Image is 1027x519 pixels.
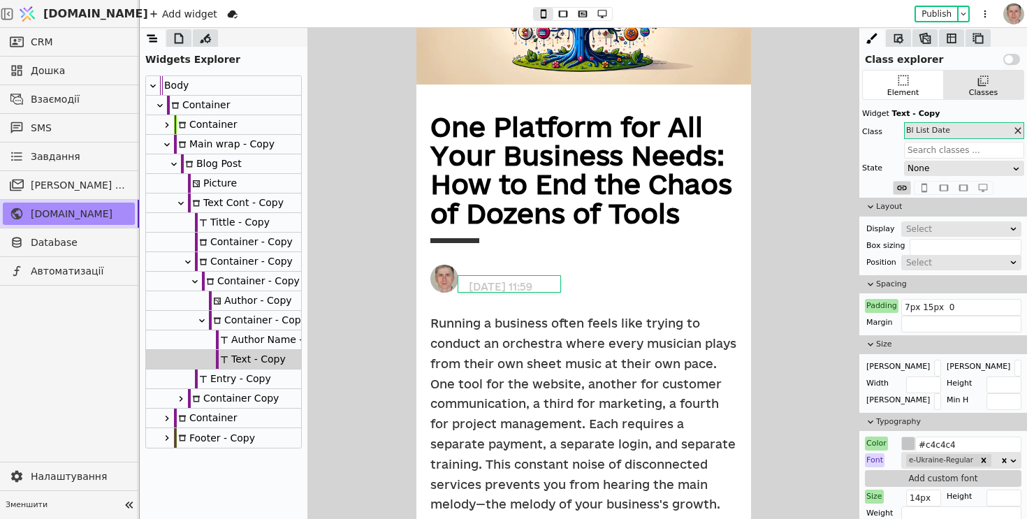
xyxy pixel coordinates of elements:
[969,87,998,99] div: Classes
[146,291,301,311] div: Author - Copy
[146,389,301,409] div: Container Copy
[31,121,128,136] span: SMS
[167,96,230,115] div: Container
[216,350,286,369] div: Text - Copy
[31,35,53,50] span: CRM
[188,193,284,212] div: Text Cont - Copy
[945,377,973,390] div: Height
[862,122,882,142] div: Class
[202,272,300,291] div: Container - Copy
[146,350,301,370] div: Text - Copy
[146,330,301,350] div: Author Name - Copy
[876,201,1021,213] span: Layout
[146,135,301,154] div: Main wrap - Copy
[174,428,255,448] div: Footer - Copy
[3,203,135,225] a: [DOMAIN_NAME]
[43,6,148,22] span: [DOMAIN_NAME]
[865,360,931,374] div: [PERSON_NAME]
[188,174,237,193] div: Picture
[146,252,301,272] div: Container - Copy
[31,92,128,107] span: Взаємодії
[31,235,128,250] span: Database
[145,6,221,22] div: Add widget
[906,222,1007,236] div: Select
[906,454,976,467] div: e-Ukraine-Regular
[906,256,1007,270] div: Select
[865,299,898,313] div: Padding
[146,154,301,174] div: Blog Post
[3,145,135,168] a: Завдання
[3,231,135,254] a: Database
[146,193,301,213] div: Text Cont - Copy
[3,465,135,488] a: Налаштування
[865,316,894,330] div: Margin
[862,109,889,118] span: Widget
[195,252,293,271] div: Container - Copy
[865,377,890,390] div: Width
[865,393,931,407] div: [PERSON_NAME]
[859,47,1027,67] div: Class explorer
[216,330,330,349] div: Author Name - Copy
[31,178,128,193] span: [PERSON_NAME] розсилки
[174,115,237,134] div: Container
[3,117,135,139] a: SMS
[876,279,1021,291] span: Spacing
[146,370,301,389] div: Entry - Copy
[146,409,301,428] div: Container
[945,393,970,407] div: Min H
[904,122,1024,139] div: Bl List Date
[146,233,301,252] div: Container - Copy
[3,31,135,53] a: CRM
[31,264,128,279] span: Автоматизації
[209,311,307,330] div: Container - Copy
[908,161,1012,175] div: None
[865,222,896,236] div: Display
[31,149,80,164] span: Завдання
[146,115,301,135] div: Container
[6,499,119,511] span: Зменшити
[195,213,270,232] div: Tittle - Copy
[146,174,301,193] div: Picture
[174,409,237,427] div: Container
[146,311,301,330] div: Container - Copy
[889,109,940,118] span: Text - Copy
[865,239,907,253] div: Box sizing
[140,47,307,67] div: Widgets Explorer
[146,96,301,115] div: Container
[876,339,1021,351] span: Size
[416,28,751,519] iframe: To enrich screen reader interactions, please activate Accessibility in Grammarly extension settings
[887,87,919,99] div: Element
[146,272,301,291] div: Container - Copy
[17,1,38,27] img: Logo
[209,291,292,310] div: Author - Copy
[916,7,957,21] button: Publish
[862,161,882,175] div: State
[904,142,1024,159] input: Search classes ...
[14,1,140,27] a: [DOMAIN_NAME]
[865,256,898,270] div: Position
[976,454,991,467] div: Remove e-Ukraine-Regular
[945,360,1012,374] div: [PERSON_NAME]
[188,389,279,408] div: Container Copy
[146,213,301,233] div: Tittle - Copy
[865,470,1021,487] button: Add custom font
[31,64,128,78] span: Дошка
[174,135,275,154] div: Main wrap - Copy
[865,490,884,504] div: Size
[3,59,135,82] a: Дошка
[195,233,293,251] div: Container - Copy
[181,154,242,173] div: Blog Post
[3,174,135,196] a: [PERSON_NAME] розсилки
[945,490,973,504] div: Height
[31,207,128,221] span: [DOMAIN_NAME]
[146,428,301,448] div: Footer - Copy
[31,469,128,484] span: Налаштування
[146,76,301,96] div: Body
[865,437,888,451] div: Color
[3,88,135,110] a: Взаємодії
